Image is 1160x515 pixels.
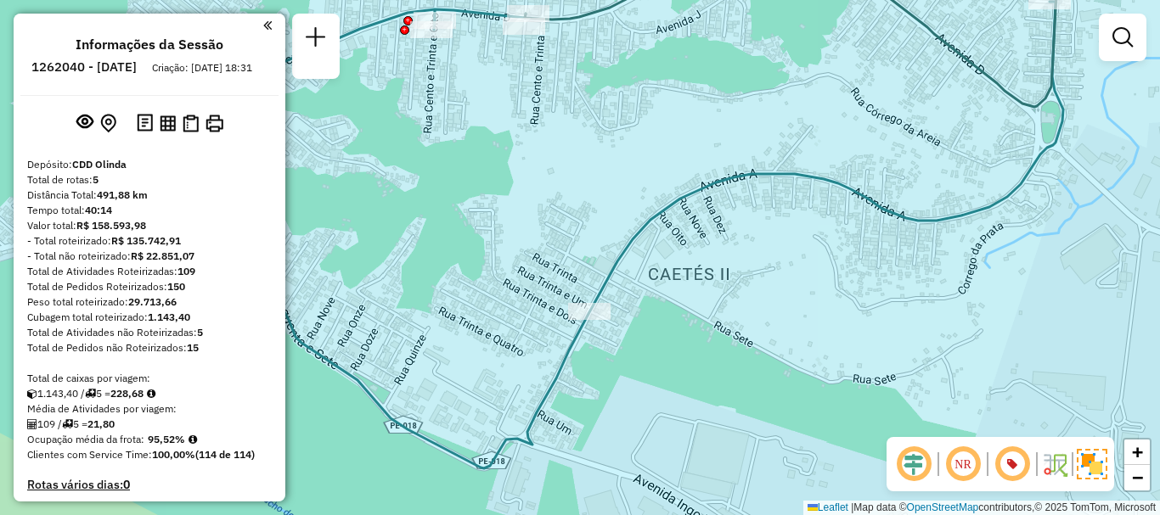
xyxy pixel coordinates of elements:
[1132,441,1143,462] span: +
[97,110,120,137] button: Centralizar mapa no depósito ou ponto de apoio
[27,371,272,386] div: Total de caixas por viagem:
[27,310,272,325] div: Cubagem total roteirizado:
[27,218,272,233] div: Valor total:
[943,444,983,484] span: Ocultar NR
[1124,439,1150,465] a: Zoom in
[27,386,272,401] div: 1.143,40 / 5 =
[27,172,272,188] div: Total de rotas:
[1124,465,1150,490] a: Zoom out
[73,109,97,137] button: Exibir sessão original
[195,448,255,461] strong: (114 de 114)
[72,158,127,171] strong: CDD Olinda
[263,15,272,35] a: Clique aqui para minimizar o painel
[147,389,155,399] i: Meta Caixas/viagem: 227,04 Diferença: 1,64
[27,279,272,294] div: Total de Pedidos Roteirizados:
[27,448,152,461] span: Clientes com Service Time:
[851,501,853,513] span: |
[189,434,197,445] em: Média calculada utilizando a maior ocupação (%Peso ou %Cubagem) de cada rota da sessão. Rotas cro...
[187,341,199,354] strong: 15
[197,326,203,339] strong: 5
[128,295,177,308] strong: 29.713,66
[27,157,272,172] div: Depósito:
[85,389,96,399] i: Total de rotas
[123,477,130,492] strong: 0
[27,325,272,340] div: Total de Atividades não Roteirizadas:
[299,20,333,59] a: Nova sessão e pesquisa
[159,498,166,513] strong: 0
[111,234,181,247] strong: R$ 135.742,91
[1106,20,1140,54] a: Exibir filtros
[202,111,227,136] button: Imprimir Rotas
[27,203,272,218] div: Tempo total:
[1041,451,1068,478] img: Fluxo de ruas
[27,233,272,249] div: - Total roteirizado:
[179,111,202,136] button: Visualizar Romaneio
[131,249,194,262] strong: R$ 22.851,07
[76,219,146,232] strong: R$ 158.593,98
[27,340,272,355] div: Total de Pedidos não Roteirizados:
[27,249,272,264] div: - Total não roteirizado:
[27,499,272,513] h4: Clientes Priorizados NR:
[167,280,185,293] strong: 150
[27,264,272,279] div: Total de Atividades Roteirizadas:
[27,433,144,445] span: Ocupação média da frota:
[992,444,1033,484] span: Exibir número da rota
[148,433,185,445] strong: 95,52%
[27,188,272,203] div: Distância Total:
[93,173,99,186] strong: 5
[85,204,112,216] strong: 40:14
[76,36,223,53] h4: Informações da Sessão
[907,501,979,513] a: OpenStreetMap
[145,60,259,76] div: Criação: [DATE] 18:31
[110,387,144,400] strong: 228,68
[31,59,137,75] h6: 1262040 - [DATE]
[803,501,1160,515] div: Map data © contributors,© 2025 TomTom, Microsoft
[177,265,195,277] strong: 109
[152,448,195,461] strong: 100,00%
[62,419,73,429] i: Total de rotas
[133,110,156,137] button: Logs desbloquear sessão
[27,419,37,429] i: Total de Atividades
[1077,449,1107,479] img: Exibir/Ocultar setores
[893,444,934,484] span: Ocultar deslocamento
[27,401,272,417] div: Média de Atividades por viagem:
[27,294,272,310] div: Peso total roteirizado:
[156,111,179,134] button: Visualizar relatório de Roteirização
[148,311,190,323] strong: 1.143,40
[27,389,37,399] i: Cubagem total roteirizado
[503,18,545,35] div: Atividade não roteirizada - FELIX COMERCIO DE AL
[27,417,272,432] div: 109 / 5 =
[97,188,148,201] strong: 491,88 km
[808,501,848,513] a: Leaflet
[27,478,272,492] h4: Rotas vários dias:
[1132,467,1143,488] span: −
[87,417,115,430] strong: 21,80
